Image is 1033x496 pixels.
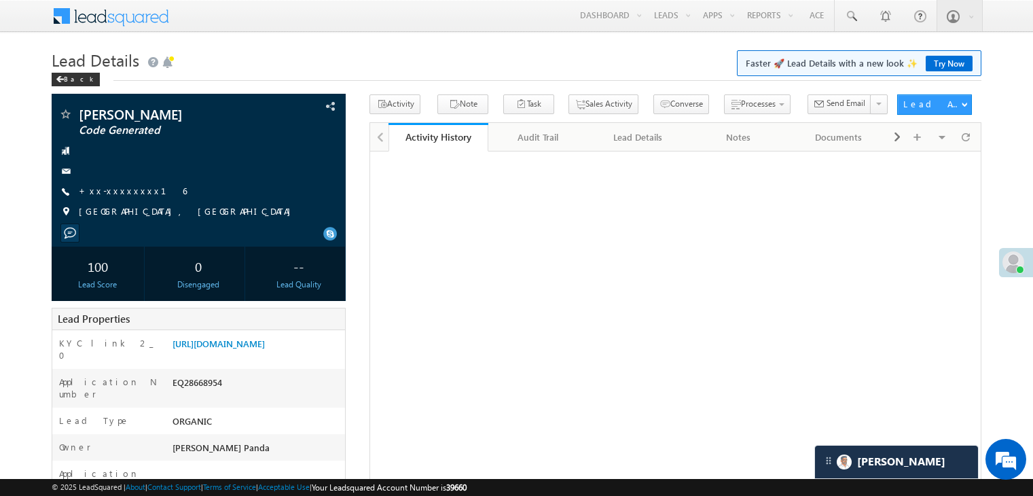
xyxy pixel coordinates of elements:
span: Send Email [827,97,865,109]
div: ORGANIC [169,414,345,433]
span: [PERSON_NAME] [79,107,261,121]
button: Sales Activity [568,94,638,114]
a: [URL][DOMAIN_NAME] [173,338,265,349]
div: 0 [156,253,241,279]
label: KYC link 2_0 [59,337,158,361]
span: 39660 [446,482,467,493]
div: Lead Quality [256,279,342,291]
button: Send Email [808,94,871,114]
span: Faster 🚀 Lead Details with a new look ✨ [746,56,973,70]
div: Lead Actions [903,98,961,110]
div: Activity History [399,130,478,143]
a: About [126,482,145,491]
img: carter-drag [823,455,834,466]
span: Code Generated [79,124,261,137]
span: Lead Details [52,49,139,71]
span: © 2025 LeadSquared | | | | | [52,481,467,494]
label: Owner [59,441,91,453]
div: Disengaged [156,279,241,291]
a: Back [52,72,107,84]
button: Task [503,94,554,114]
div: Lead Details [600,129,676,145]
div: -- [256,253,342,279]
div: Back [52,73,100,86]
span: Carter [857,455,945,468]
a: Notes [689,123,789,152]
a: Try Now [926,56,973,71]
label: Lead Type [59,414,130,427]
a: Contact Support [147,482,201,491]
div: Audit Trail [499,129,576,145]
button: Converse [653,94,709,114]
span: [PERSON_NAME] Panda [173,442,270,453]
a: Terms of Service [203,482,256,491]
div: 100 [55,253,141,279]
a: Lead Details [589,123,689,152]
a: Activity History [388,123,488,152]
a: Documents [789,123,889,152]
a: +xx-xxxxxxxx16 [79,185,187,196]
span: Processes [741,99,776,109]
a: Audit Trail [488,123,588,152]
button: Lead Actions [897,94,972,115]
button: Processes [724,94,791,114]
label: Application Status [59,467,158,492]
div: carter-dragCarter[PERSON_NAME] [814,445,979,479]
img: Carter [837,455,852,470]
div: EQ28668954 [169,376,345,395]
button: Note [437,94,488,114]
button: Activity [369,94,420,114]
span: Your Leadsquared Account Number is [312,482,467,493]
div: Lead Score [55,279,141,291]
a: Acceptable Use [258,482,310,491]
span: Lead Properties [58,312,130,325]
span: [GEOGRAPHIC_DATA], [GEOGRAPHIC_DATA] [79,205,297,219]
label: Application Number [59,376,158,400]
div: Notes [700,129,776,145]
div: Documents [800,129,877,145]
